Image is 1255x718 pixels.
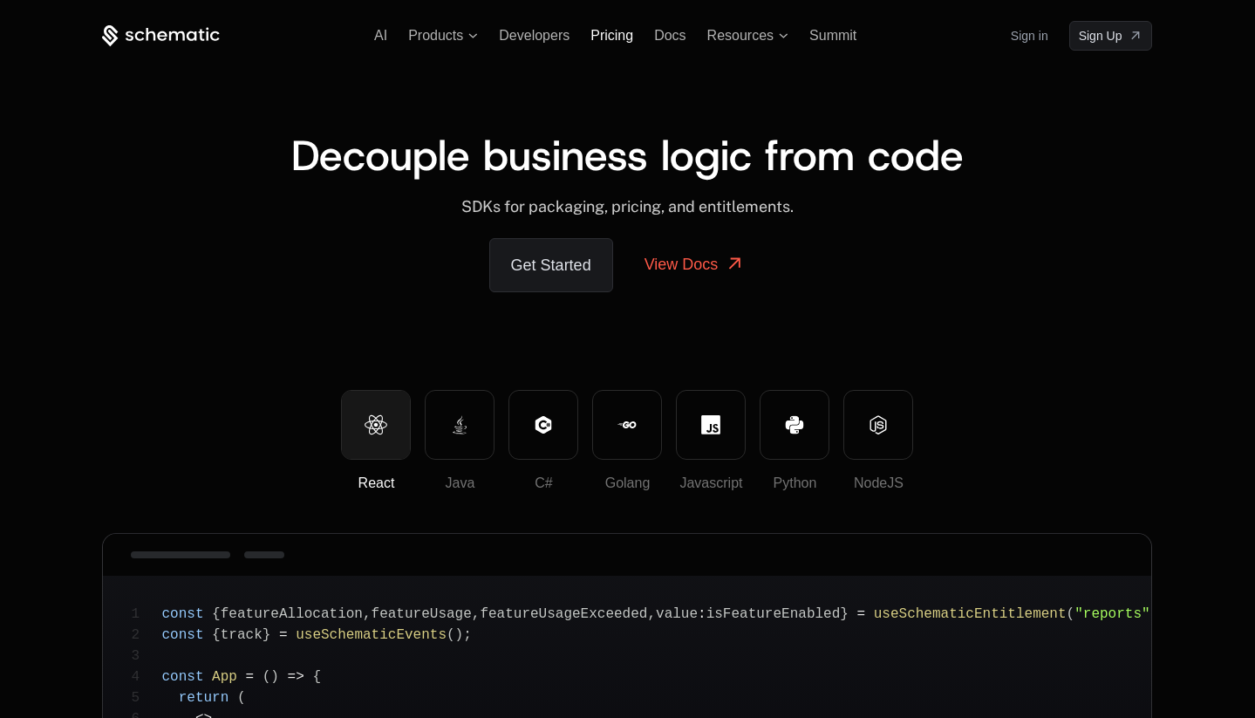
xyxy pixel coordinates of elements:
div: C# [509,473,577,494]
span: } [263,627,271,643]
span: ) [270,669,279,685]
span: SDKs for packaging, pricing, and entitlements. [461,197,794,215]
a: Pricing [590,28,633,43]
span: ( [1067,606,1075,622]
span: 5 [131,687,161,708]
span: , [472,606,481,622]
span: featureUsage [372,606,472,622]
span: 4 [131,667,161,687]
span: featureAllocation [221,606,363,622]
span: Products [408,28,463,44]
span: = [246,669,255,685]
span: Resources [707,28,774,44]
a: Developers [499,28,570,43]
button: Javascript [676,390,746,460]
span: "reports" [1074,606,1149,622]
span: = [279,627,288,643]
a: AI [374,28,387,43]
button: Golang [592,390,662,460]
span: const [161,606,203,622]
div: NodeJS [844,473,912,494]
a: Summit [809,28,856,43]
span: { [212,627,221,643]
span: ( [263,669,271,685]
span: => [288,669,304,685]
button: Python [760,390,829,460]
span: const [161,627,203,643]
span: useSchematicEvents [296,627,447,643]
span: : [698,606,706,622]
span: = [857,606,866,622]
div: Javascript [677,473,745,494]
span: { [212,606,221,622]
span: Sign Up [1079,27,1122,44]
span: 1 [131,604,161,625]
span: , [647,606,656,622]
span: ( [447,627,455,643]
button: Java [425,390,494,460]
span: Decouple business logic from code [291,127,964,183]
span: ) [455,627,464,643]
a: [object Object] [1069,21,1153,51]
span: , [363,606,372,622]
span: ( [237,690,246,706]
span: return [179,690,229,706]
a: Docs [654,28,685,43]
span: track [221,627,263,643]
span: value [656,606,698,622]
span: 3 [131,646,161,667]
div: Golang [593,473,661,494]
span: { [312,669,321,685]
div: Python [761,473,829,494]
button: React [341,390,411,460]
span: 2 [131,625,161,646]
a: Sign in [1011,22,1048,50]
span: } [840,606,849,622]
button: NodeJS [843,390,913,460]
a: View Docs [624,238,767,291]
span: ; [463,627,472,643]
span: ) [1150,606,1159,622]
span: useSchematicEntitlement [874,606,1067,622]
div: React [342,473,410,494]
div: Java [426,473,494,494]
span: featureUsageExceeded [480,606,647,622]
a: Get Started [489,238,613,292]
button: C# [508,390,578,460]
span: isFeatureEnabled [706,606,841,622]
span: const [161,669,203,685]
span: App [212,669,237,685]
